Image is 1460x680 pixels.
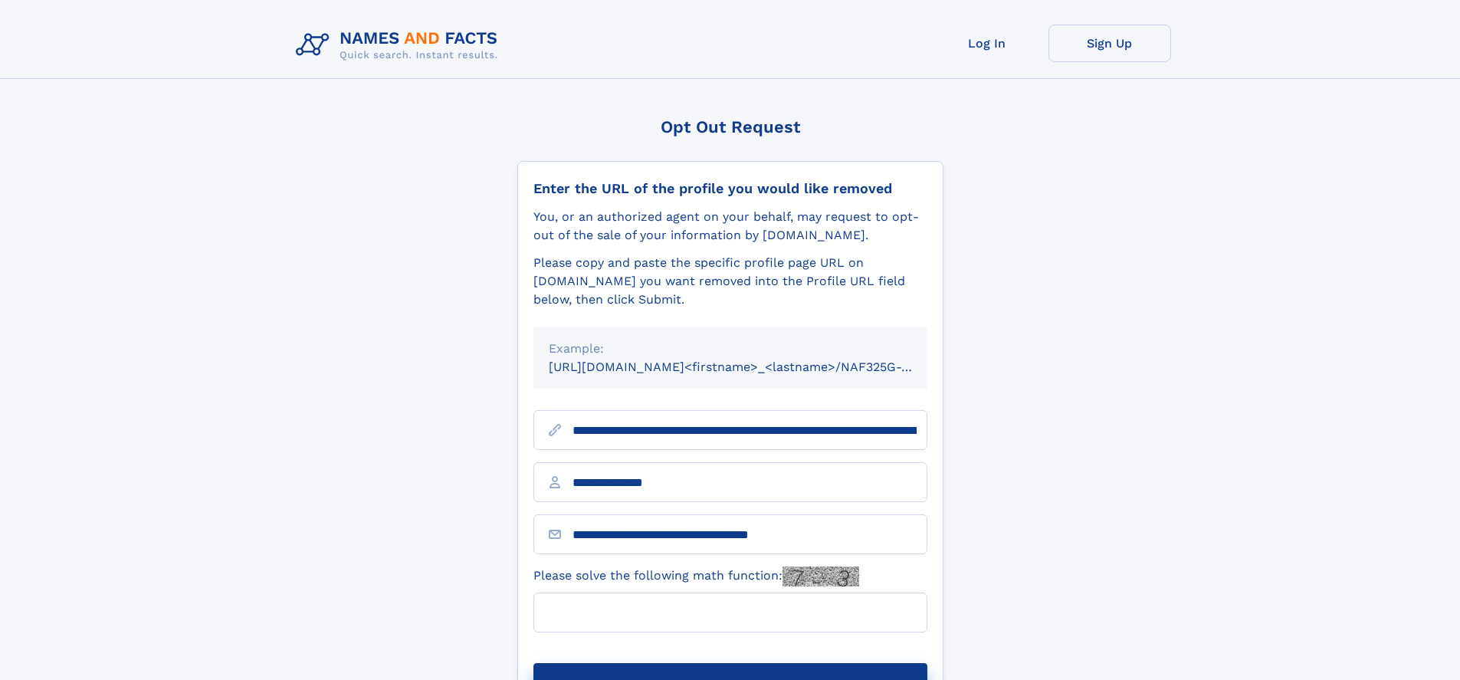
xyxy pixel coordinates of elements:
[549,360,956,374] small: [URL][DOMAIN_NAME]<firstname>_<lastname>/NAF325G-xxxxxxxx
[1048,25,1171,62] a: Sign Up
[533,180,927,197] div: Enter the URL of the profile you would like removed
[533,208,927,245] div: You, or an authorized agent on your behalf, may request to opt-out of the sale of your informatio...
[926,25,1048,62] a: Log In
[549,340,912,358] div: Example:
[517,117,943,136] div: Opt Out Request
[290,25,510,66] img: Logo Names and Facts
[533,254,927,309] div: Please copy and paste the specific profile page URL on [DOMAIN_NAME] you want removed into the Pr...
[533,567,859,586] label: Please solve the following math function:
